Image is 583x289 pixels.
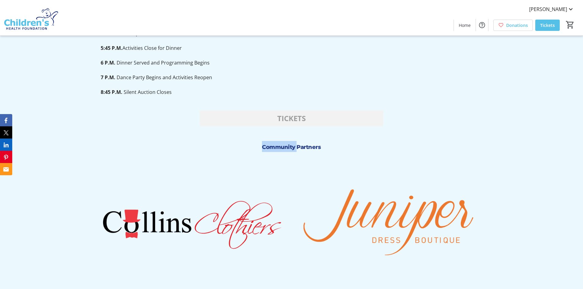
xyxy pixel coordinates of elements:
a: Home [454,20,476,31]
p: Dinner Served and Programming Begins [101,59,482,66]
button: [PERSON_NAME] [524,4,579,14]
span: Home [459,22,471,28]
span: [PERSON_NAME] [529,6,567,13]
img: undefined [295,169,482,274]
a: Donations [493,20,533,31]
strong: 8:45 P.M. [101,89,122,95]
button: Help [476,19,488,31]
button: Cart [565,19,576,30]
img: undefined [101,169,288,274]
p: Dance Party Begins and Activities Reopen [101,74,482,81]
img: Children's Health Foundation's Logo [4,2,58,33]
span: Donations [506,22,528,28]
span: Tickets [540,22,555,28]
p: Silent Auction Closes [101,88,482,96]
strong: Community Partners [262,144,321,150]
a: Tickets [535,20,560,31]
p: Activities Close for Dinner [101,44,482,52]
strong: 6 P.M. [101,59,115,66]
strong: 7 P.M. [101,74,115,81]
strong: 5:45 P.M. [101,45,122,51]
